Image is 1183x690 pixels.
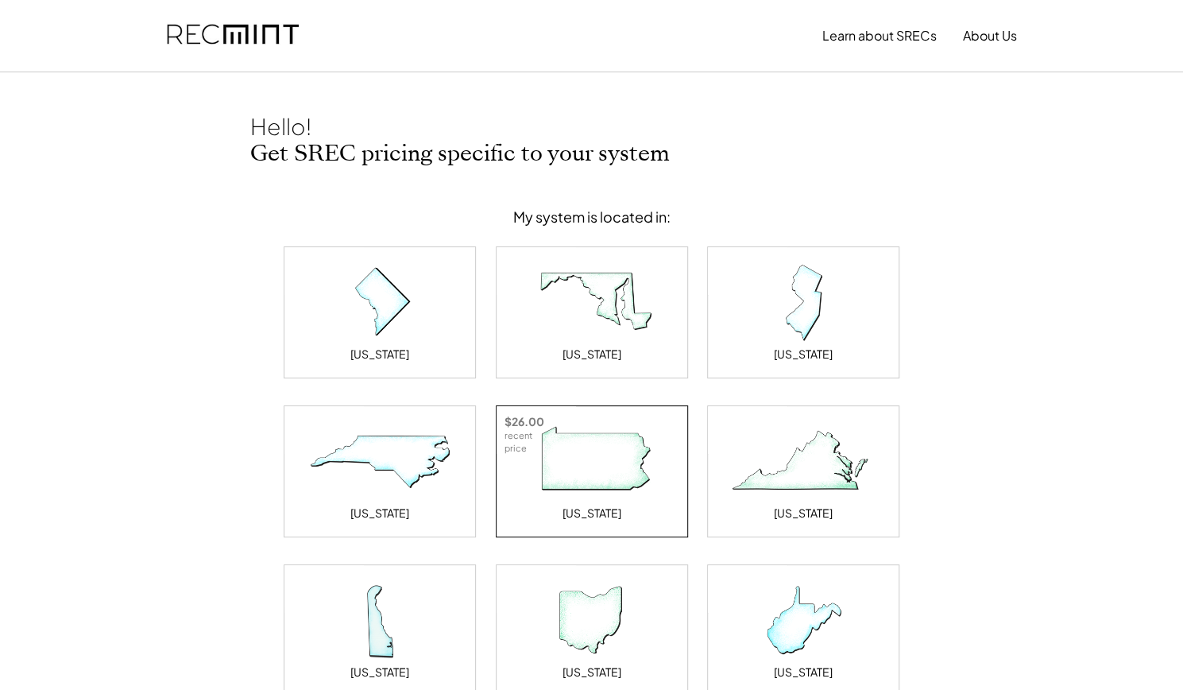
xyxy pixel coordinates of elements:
div: [US_STATE] [563,665,621,680]
div: [US_STATE] [563,347,621,362]
div: [US_STATE] [563,506,621,521]
img: Delaware [300,581,459,661]
h2: Get SREC pricing specific to your system [250,141,934,168]
img: recmint-logotype%403x.png [167,9,299,63]
div: [US_STATE] [350,665,409,680]
div: [US_STATE] [774,347,833,362]
div: [US_STATE] [774,506,833,521]
img: West Virginia [724,581,883,661]
div: My system is located in: [513,207,671,226]
img: Virginia [724,422,883,502]
img: District of Columbia [300,263,459,343]
div: [US_STATE] [774,665,833,680]
button: Learn about SRECs [822,20,937,52]
img: Maryland [512,263,671,343]
img: North Carolina [300,422,459,502]
div: Hello! [250,112,409,141]
div: [US_STATE] [350,347,409,362]
img: Pennsylvania [512,422,671,502]
img: New Jersey [724,263,883,343]
button: About Us [963,20,1017,52]
div: [US_STATE] [350,506,409,521]
img: Ohio [512,581,671,661]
